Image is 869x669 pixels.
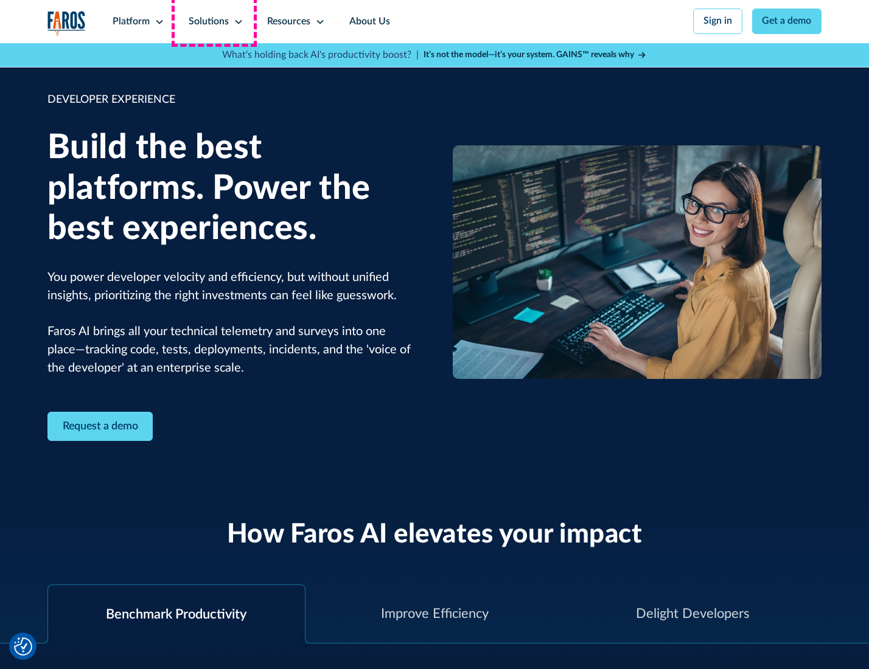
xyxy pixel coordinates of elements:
[693,9,742,34] a: Sign in
[636,604,749,624] div: Delight Developers
[227,519,643,551] h2: How Faros AI elevates your impact
[47,11,86,36] img: Logo of the analytics and reporting company Faros.
[14,637,32,656] img: Revisit consent button
[47,412,153,442] a: Contact Modal
[14,637,32,656] button: Cookie Settings
[424,50,634,59] strong: It’s not the model—it’s your system. GAINS™ reveals why
[47,11,86,36] a: home
[47,269,417,378] p: You power developer velocity and efficiency, but without unified insights, prioritizing the right...
[381,604,489,624] div: Improve Efficiency
[113,15,150,29] div: Platform
[106,605,246,625] div: Benchmark Productivity
[222,48,419,63] p: What's holding back AI's productivity boost? |
[47,128,417,249] h1: Build the best platforms. Power the best experiences.
[47,92,417,108] div: DEVELOPER EXPERIENCE
[752,9,822,34] a: Get a demo
[189,15,229,29] div: Solutions
[267,15,310,29] div: Resources
[424,49,647,61] a: It’s not the model—it’s your system. GAINS™ reveals why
